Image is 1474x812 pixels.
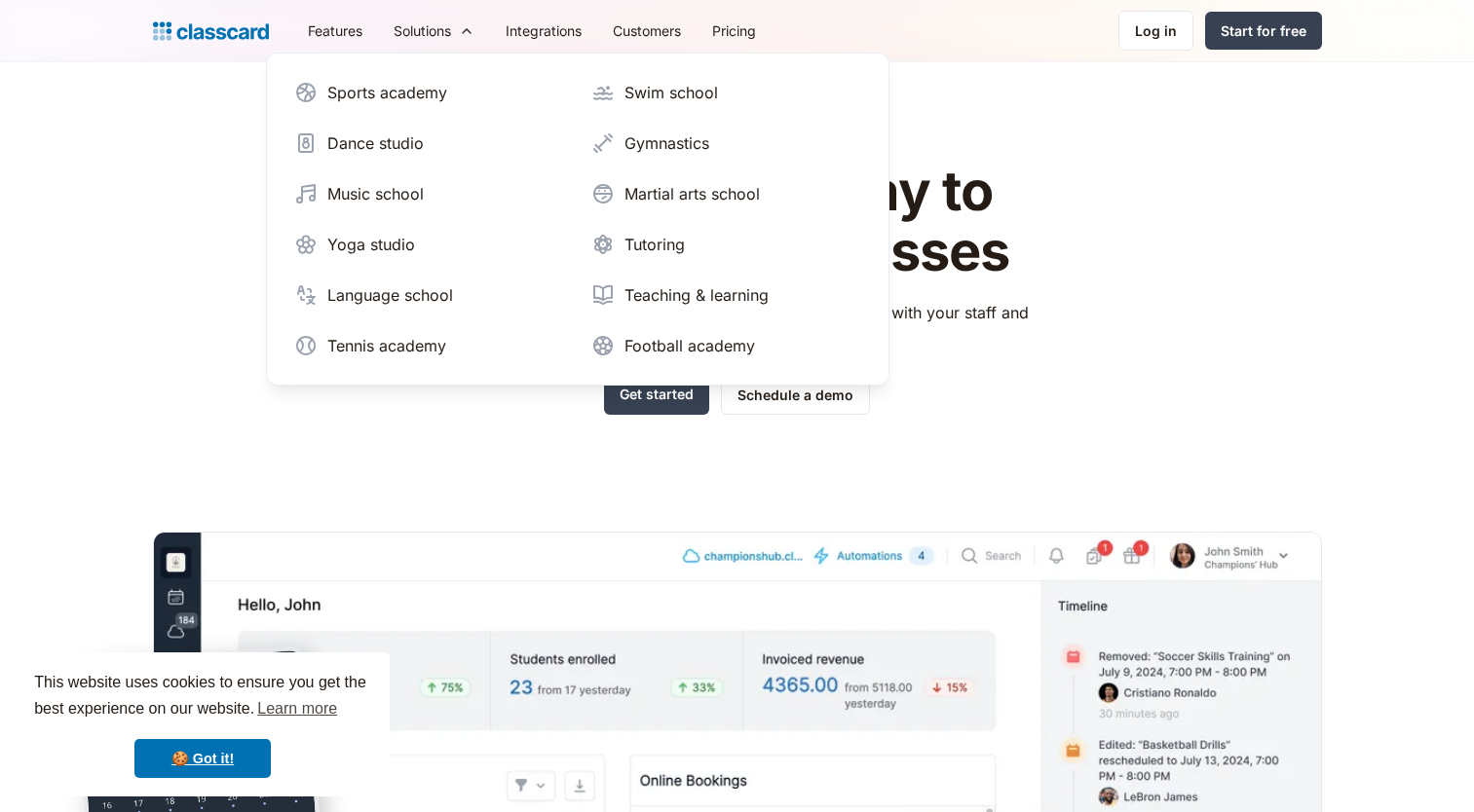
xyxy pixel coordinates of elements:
div: Dance studio [327,131,424,155]
div: Yoga studio [327,233,415,256]
a: Language school [286,276,572,314]
a: Log in [1118,11,1193,51]
a: Features [292,9,378,53]
a: Customers [597,9,697,53]
a: Martial arts school [584,174,869,213]
a: Gymnastics [584,124,869,163]
div: Teaching & learning [624,283,769,307]
a: Yoga studio [286,225,572,264]
a: learn more about cookies [254,694,340,723]
div: Martial arts school [624,182,760,205]
a: Teaching & learning [584,276,869,314]
div: Football academy [624,334,755,357]
div: Solutions [394,20,451,41]
a: Pricing [697,9,772,53]
div: Log in [1135,20,1177,41]
a: dismiss cookie message [134,739,271,778]
div: Swim school [624,81,718,104]
a: Swim school [584,73,869,112]
a: Tennis academy [286,326,572,365]
div: Tutoring [624,233,685,256]
a: home [153,18,269,45]
div: cookieconsent [16,652,390,796]
a: Schedule a demo [721,375,870,415]
a: Integrations [490,9,597,53]
a: Music school [286,174,572,213]
div: Solutions [378,9,490,53]
nav: Solutions [266,53,889,386]
a: Tutoring [584,225,869,264]
div: Start for free [1221,20,1306,41]
div: Gymnastics [624,131,709,155]
a: Football academy [584,326,869,365]
a: Start for free [1205,12,1322,50]
div: Sports academy [327,81,447,104]
div: Music school [327,182,424,205]
span: This website uses cookies to ensure you get the best experience on our website. [34,671,371,723]
a: Dance studio [286,124,572,163]
a: Get started [604,375,709,415]
div: Language school [327,283,453,307]
div: Tennis academy [327,334,446,357]
a: Sports academy [286,73,572,112]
